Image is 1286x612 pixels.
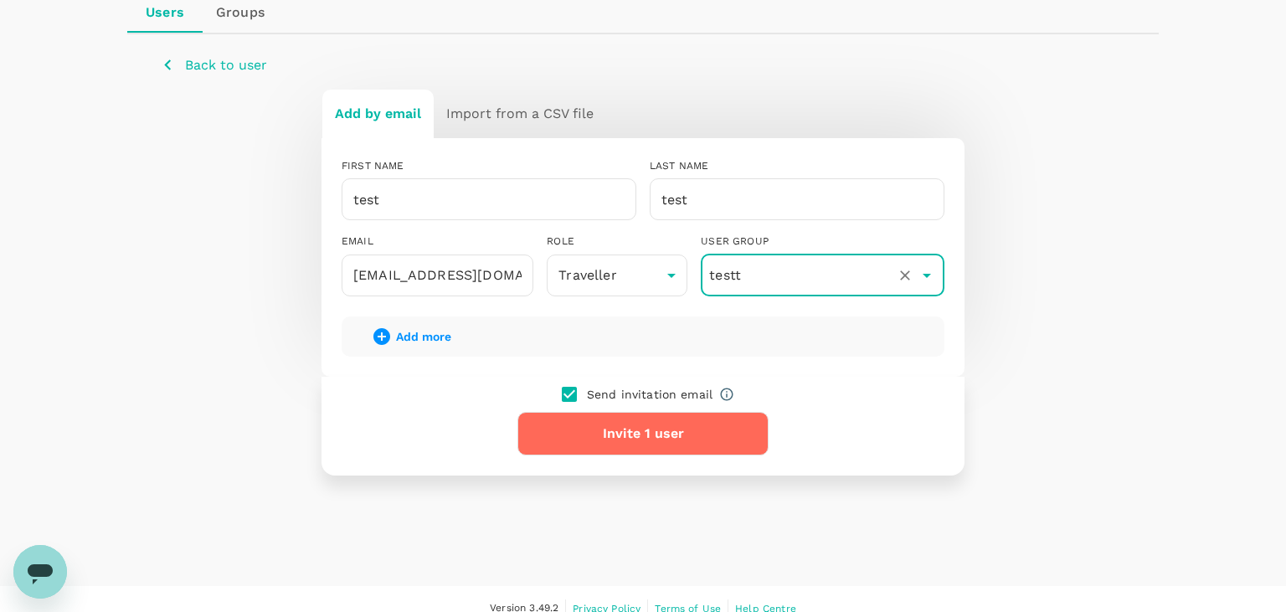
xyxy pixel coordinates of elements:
div: USER GROUP [701,234,944,250]
h6: Import from a CSV file [446,102,594,126]
button: Back to user [161,54,267,75]
div: FIRST NAME [342,158,636,175]
div: ROLE [547,234,687,250]
button: Add more [348,316,475,357]
h6: Add by email [335,102,421,126]
button: Open [915,264,939,287]
p: Send invitation email [587,386,712,403]
button: Invite 1 user [517,412,769,455]
iframe: Button to launch messaging window [13,545,67,599]
p: Back to user [185,55,267,75]
div: LAST NAME [650,158,944,175]
div: EMAIL [342,234,533,250]
button: Clear [893,264,917,287]
span: Add more [396,330,451,343]
div: Traveller [547,255,687,296]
